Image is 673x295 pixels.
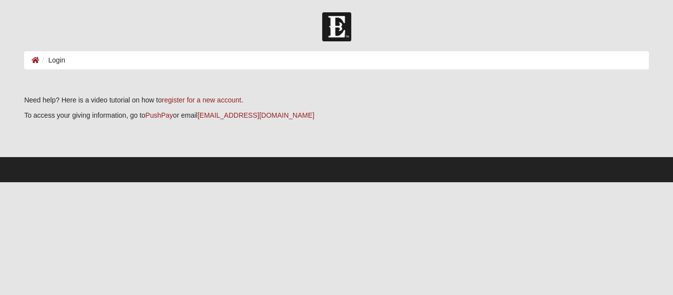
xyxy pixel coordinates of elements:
a: register for a new account [162,96,241,104]
li: Login [39,55,65,66]
p: To access your giving information, go to or email [24,110,649,121]
a: [EMAIL_ADDRESS][DOMAIN_NAME] [198,111,314,119]
a: PushPay [145,111,173,119]
p: Need help? Here is a video tutorial on how to . [24,95,649,105]
img: Church of Eleven22 Logo [322,12,351,41]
